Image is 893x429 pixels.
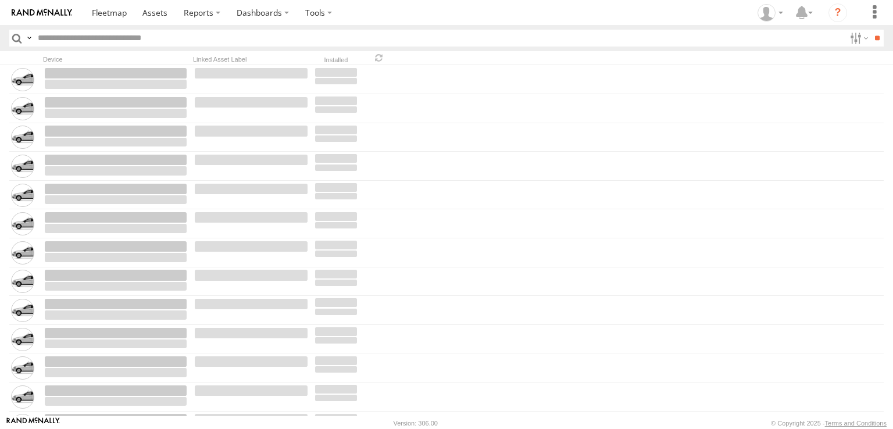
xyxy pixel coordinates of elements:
div: EMMANUEL SOTELO [753,4,787,22]
a: Terms and Conditions [825,420,887,427]
div: Device [43,55,188,63]
label: Search Query [24,30,34,47]
div: © Copyright 2025 - [771,420,887,427]
div: Linked Asset Label [193,55,309,63]
label: Search Filter Options [845,30,870,47]
div: Installed [314,58,358,63]
div: Version: 306.00 [394,420,438,427]
i: ? [828,3,847,22]
a: Visit our Website [6,417,60,429]
span: Refresh [372,52,386,63]
img: rand-logo.svg [12,9,72,17]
